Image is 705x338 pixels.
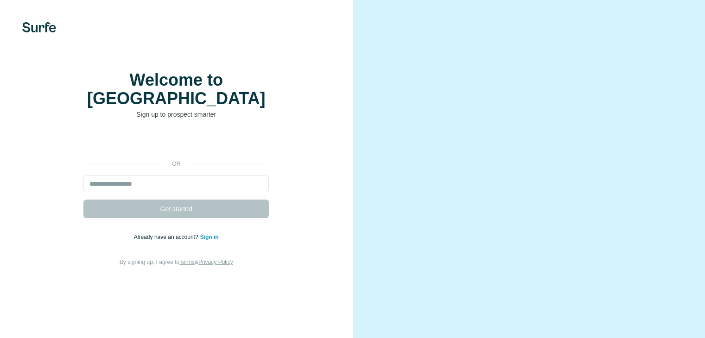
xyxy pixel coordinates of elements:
[83,110,269,119] p: Sign up to prospect smarter
[161,160,191,168] p: or
[134,234,200,240] span: Already have an account?
[22,22,56,32] img: Surfe's logo
[83,71,269,108] h1: Welcome to [GEOGRAPHIC_DATA]
[200,234,219,240] a: Sign in
[179,259,195,265] a: Terms
[79,133,273,153] iframe: Sign in with Google Button
[120,259,233,265] span: By signing up, I agree to &
[198,259,233,265] a: Privacy Policy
